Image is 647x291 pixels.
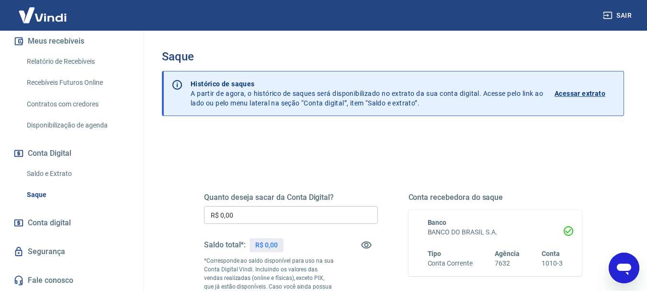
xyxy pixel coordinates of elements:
[23,73,132,93] a: Recebíveis Futuros Online
[601,7,636,24] button: Sair
[11,212,132,233] a: Conta digital
[23,52,132,71] a: Relatório de Recebíveis
[191,79,543,89] p: Histórico de saques
[428,258,473,268] h6: Conta Corrente
[555,89,605,98] p: Acessar extrato
[204,193,378,202] h5: Quanto deseja sacar da Conta Digital?
[11,31,132,52] button: Meus recebíveis
[11,143,132,164] button: Conta Digital
[428,250,442,257] span: Tipo
[191,79,543,108] p: A partir de agora, o histórico de saques será disponibilizado no extrato da sua conta digital. Ac...
[495,250,520,257] span: Agência
[23,116,132,135] a: Disponibilização de agenda
[204,240,246,250] h5: Saldo total*:
[23,185,132,205] a: Saque
[542,258,563,268] h6: 1010-3
[11,0,74,30] img: Vindi
[555,79,616,108] a: Acessar extrato
[162,50,624,63] h3: Saque
[542,250,560,257] span: Conta
[23,164,132,184] a: Saldo e Extrato
[11,241,132,262] a: Segurança
[11,270,132,291] a: Fale conosco
[428,219,447,226] span: Banco
[23,94,132,114] a: Contratos com credores
[609,253,639,283] iframe: Botão para abrir a janela de mensagens
[28,216,71,230] span: Conta digital
[255,240,278,250] p: R$ 0,00
[409,193,582,202] h5: Conta recebedora do saque
[428,227,563,237] h6: BANCO DO BRASIL S.A.
[495,258,520,268] h6: 7632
